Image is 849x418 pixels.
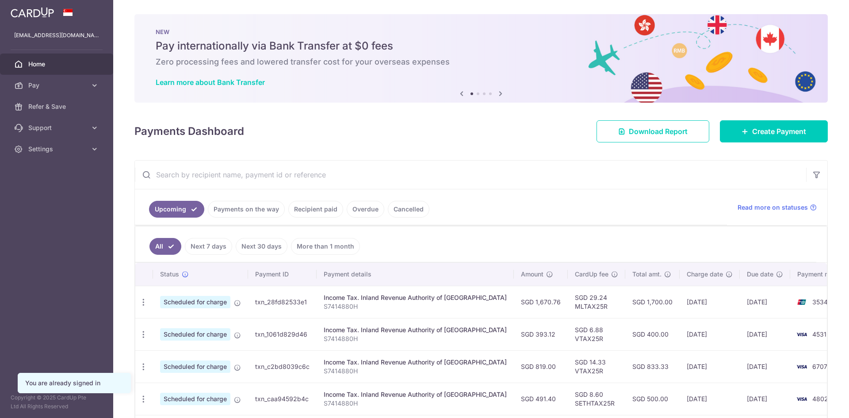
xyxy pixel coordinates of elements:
[248,286,317,318] td: txn_28fd82533e1
[740,286,790,318] td: [DATE]
[160,270,179,279] span: Status
[149,238,181,255] a: All
[568,286,625,318] td: SGD 29.24 MLTAX25R
[28,145,87,153] span: Settings
[324,293,507,302] div: Income Tax. Inland Revenue Authority of [GEOGRAPHIC_DATA]
[738,203,817,212] a: Read more on statuses
[568,350,625,383] td: SGD 14.33 VTAX25R
[812,330,826,338] span: 4531
[156,78,265,87] a: Learn more about Bank Transfer
[208,201,285,218] a: Payments on the way
[156,28,807,35] p: NEW
[514,350,568,383] td: SGD 819.00
[156,57,807,67] h6: Zero processing fees and lowered transfer cost for your overseas expenses
[680,318,740,350] td: [DATE]
[248,318,317,350] td: txn_1061d829d46
[514,383,568,415] td: SGD 491.40
[720,120,828,142] a: Create Payment
[625,383,680,415] td: SGD 500.00
[156,39,807,53] h5: Pay internationally via Bank Transfer at $0 fees
[747,270,773,279] span: Due date
[160,328,230,341] span: Scheduled for charge
[793,329,811,340] img: Bank Card
[568,318,625,350] td: SGD 6.88 VTAX25R
[248,350,317,383] td: txn_c2bd8039c6c
[14,31,99,40] p: [EMAIL_ADDRESS][DOMAIN_NAME]
[740,383,790,415] td: [DATE]
[625,318,680,350] td: SGD 400.00
[248,263,317,286] th: Payment ID
[575,270,608,279] span: CardUp fee
[11,7,54,18] img: CardUp
[632,270,662,279] span: Total amt.
[324,358,507,367] div: Income Tax. Inland Revenue Authority of [GEOGRAPHIC_DATA]
[324,334,507,343] p: S7414880H
[687,270,723,279] span: Charge date
[185,238,232,255] a: Next 7 days
[388,201,429,218] a: Cancelled
[680,286,740,318] td: [DATE]
[812,363,827,370] span: 6707
[324,399,507,408] p: S7414880H
[135,161,806,189] input: Search by recipient name, payment id or reference
[793,297,811,307] img: Bank Card
[629,126,688,137] span: Download Report
[812,298,828,306] span: 3534
[160,393,230,405] span: Scheduled for charge
[738,203,808,212] span: Read more on statuses
[680,350,740,383] td: [DATE]
[25,379,123,387] div: You are already signed in
[28,81,87,90] span: Pay
[324,367,507,376] p: S7414880H
[347,201,384,218] a: Overdue
[514,318,568,350] td: SGD 393.12
[291,238,360,255] a: More than 1 month
[324,326,507,334] div: Income Tax. Inland Revenue Authority of [GEOGRAPHIC_DATA]
[740,350,790,383] td: [DATE]
[597,120,709,142] a: Download Report
[248,383,317,415] td: txn_caa94592b4c
[324,390,507,399] div: Income Tax. Inland Revenue Authority of [GEOGRAPHIC_DATA]
[740,318,790,350] td: [DATE]
[521,270,543,279] span: Amount
[680,383,740,415] td: [DATE]
[752,126,806,137] span: Create Payment
[160,360,230,373] span: Scheduled for charge
[288,201,343,218] a: Recipient paid
[317,263,514,286] th: Payment details
[28,102,87,111] span: Refer & Save
[792,391,840,414] iframe: Opens a widget where you can find more information
[28,60,87,69] span: Home
[236,238,287,255] a: Next 30 days
[28,123,87,132] span: Support
[568,383,625,415] td: SGD 8.60 SETHTAX25R
[149,201,204,218] a: Upcoming
[160,296,230,308] span: Scheduled for charge
[324,302,507,311] p: S7414880H
[625,286,680,318] td: SGD 1,700.00
[793,361,811,372] img: Bank Card
[134,123,244,139] h4: Payments Dashboard
[514,286,568,318] td: SGD 1,670.76
[625,350,680,383] td: SGD 833.33
[134,14,828,103] img: Bank transfer banner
